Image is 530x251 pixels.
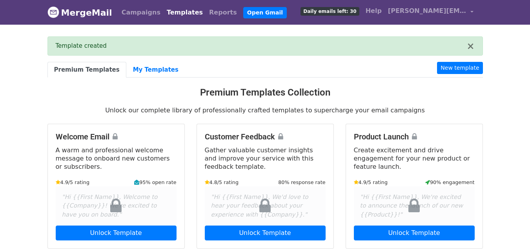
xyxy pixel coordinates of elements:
[278,179,325,186] small: 80% response rate
[354,226,475,240] a: Unlock Template
[388,6,466,16] span: [PERSON_NAME][EMAIL_ADDRESS][DOMAIN_NAME]
[437,62,483,74] a: New template
[47,62,126,78] a: Premium Templates
[126,62,185,78] a: My Templates
[56,146,177,171] p: A warm and professional welcome message to onboard new customers or subscribers.
[354,179,388,186] small: 4.9/5 rating
[205,179,239,186] small: 4.8/5 rating
[134,179,176,186] small: 95% open rate
[205,226,326,240] a: Unlock Template
[47,6,59,18] img: MergeMail logo
[205,132,326,141] h4: Customer Feedback
[205,146,326,171] p: Gather valuable customer insights and improve your service with this feedback template.
[206,5,240,20] a: Reports
[47,87,483,98] h3: Premium Templates Collection
[385,3,477,22] a: [PERSON_NAME][EMAIL_ADDRESS][DOMAIN_NAME]
[301,7,359,16] span: Daily emails left: 30
[362,3,385,19] a: Help
[56,132,177,141] h4: Welcome Email
[354,146,475,171] p: Create excitement and drive engagement for your new product or feature launch.
[56,186,177,226] div: "Hi {{First Name}}, Welcome to {{Company}}! We're excited to have you on board."
[118,5,164,20] a: Campaigns
[243,7,287,18] a: Open Gmail
[56,179,90,186] small: 4.9/5 rating
[466,42,474,51] button: ×
[354,132,475,141] h4: Product Launch
[164,5,206,20] a: Templates
[56,226,177,240] a: Unlock Template
[56,42,467,51] div: Template created
[205,186,326,226] div: "Hi {{First Name}}, We'd love to hear your feedback about your experience with {{Company}}."
[47,106,483,114] p: Unlock our complete library of professionally crafted templates to supercharge your email campaigns
[47,4,112,21] a: MergeMail
[354,186,475,226] div: "Hi {{First Name}}, We're excited to announce the launch of our new {{Product}}!"
[297,3,362,19] a: Daily emails left: 30
[425,179,475,186] small: 90% engagement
